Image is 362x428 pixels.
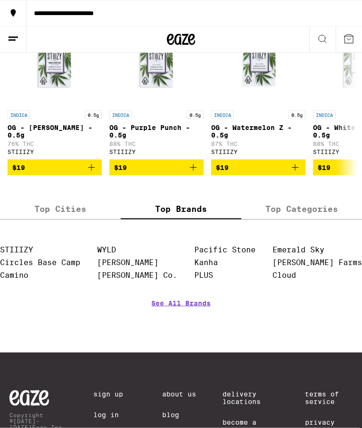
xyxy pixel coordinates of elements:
img: STIIIZY - OG - King Louis XIII - 0.5g [8,12,102,106]
img: STIIIZY - OG - Watermelon Z - 0.5g [211,12,305,106]
a: Terms of Service [305,390,353,405]
img: STIIIZY - OG - Purple Punch - 0.5g [109,12,204,106]
a: WYLD [97,245,116,254]
p: OG - [PERSON_NAME] - 0.5g [8,124,102,139]
button: Add to bag [109,160,204,176]
p: INDICA [313,111,336,119]
p: 76% THC [8,141,102,147]
a: Delivery Locations [222,390,279,405]
a: PLUS [194,271,213,280]
a: Kanha [194,258,218,267]
span: $19 [114,164,127,171]
span: $19 [216,164,229,171]
p: 88% THC [109,141,204,147]
a: [PERSON_NAME] [97,258,158,267]
a: About Us [162,390,196,398]
a: Open page for OG - Watermelon Z - 0.5g from STIIIZY [211,12,305,160]
a: Blog [162,411,196,419]
p: INDICA [8,111,30,119]
a: Emerald Sky [272,245,324,254]
a: Log In [93,411,136,419]
div: STIIIZY [109,149,204,155]
a: Sign Up [93,390,136,398]
p: OG - Purple Punch - 0.5g [109,124,204,139]
p: 0.5g [288,111,305,119]
a: Pacific Stone [194,245,255,254]
p: INDICA [211,111,234,119]
div: STIIIZY [8,149,102,155]
a: Open page for OG - Purple Punch - 0.5g from STIIIZY [109,12,204,160]
span: $19 [12,164,25,171]
a: [PERSON_NAME] Co. [97,271,177,280]
a: See All Brands [151,299,211,334]
p: 0.5g [187,111,204,119]
p: INDICA [109,111,132,119]
p: 87% THC [211,141,305,147]
button: Add to bag [8,160,102,176]
a: [PERSON_NAME] Farms [272,258,362,267]
button: Add to bag [211,160,305,176]
p: 0.5g [85,111,102,119]
a: Open page for OG - King Louis XIII - 0.5g from STIIIZY [8,12,102,160]
a: Cloud [272,271,296,280]
p: OG - Watermelon Z - 0.5g [211,124,305,139]
label: Top Brands [121,199,241,219]
span: $19 [318,164,330,171]
label: Top Categories [241,199,362,219]
div: STIIIZY [211,149,305,155]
